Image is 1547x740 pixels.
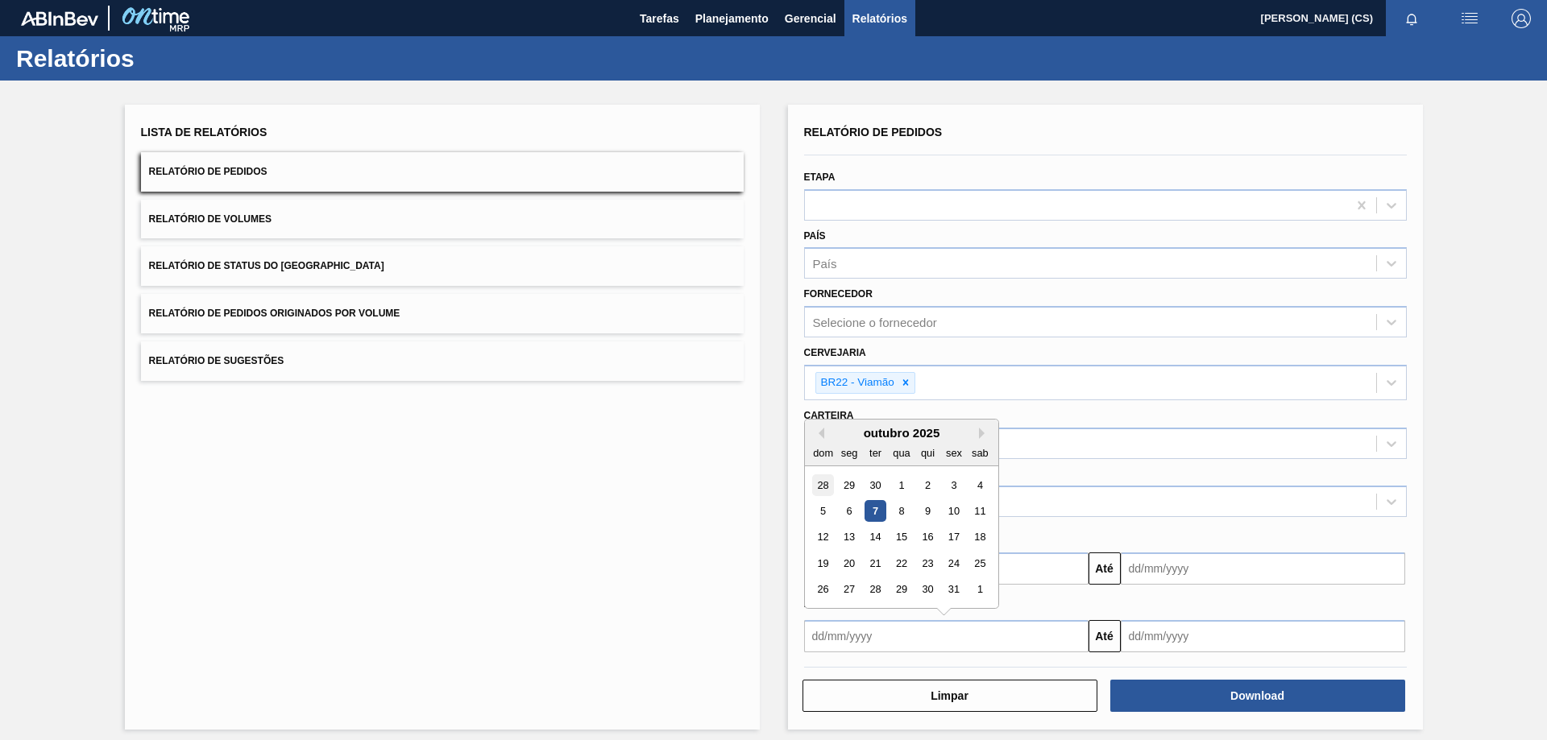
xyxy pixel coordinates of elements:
[785,9,836,28] span: Gerencial
[838,500,860,522] div: Choose segunda-feira, 6 de outubro de 2025
[864,474,885,496] div: Choose terça-feira, 30 de setembro de 2025
[1121,552,1405,585] input: dd/mm/yyyy
[141,200,744,239] button: Relatório de Volumes
[864,500,885,522] div: Choose terça-feira, 7 de outubro de 2025
[968,500,990,522] div: Choose sábado, 11 de outubro de 2025
[1121,620,1405,652] input: dd/mm/yyyy
[890,552,912,574] div: Choose quarta-feira, 22 de outubro de 2025
[943,442,964,464] div: sex
[838,579,860,601] div: Choose segunda-feira, 27 de outubro de 2025
[916,552,938,574] div: Choose quinta-feira, 23 de outubro de 2025
[979,428,990,439] button: Next Month
[149,308,400,319] span: Relatório de Pedidos Originados por Volume
[816,373,897,393] div: BR22 - Viamão
[804,620,1089,652] input: dd/mm/yyyy
[943,552,964,574] div: Choose sexta-feira, 24 de outubro de 2025
[968,527,990,548] div: Choose sábado, 18 de outubro de 2025
[804,288,873,300] label: Fornecedor
[141,152,744,192] button: Relatório de Pedidos
[812,442,834,464] div: dom
[916,579,938,601] div: Choose quinta-feira, 30 de outubro de 2025
[141,341,744,381] button: Relatório de Sugestões
[1110,680,1405,712] button: Download
[916,500,938,522] div: Choose quinta-feira, 9 de outubro de 2025
[812,474,834,496] div: Choose domingo, 28 de setembro de 2025
[943,500,964,522] div: Choose sexta-feira, 10 de outubro de 2025
[803,680,1097,712] button: Limpar
[968,552,990,574] div: Choose sábado, 25 de outubro de 2025
[968,474,990,496] div: Choose sábado, 4 de outubro de 2025
[21,11,98,26] img: TNhmsLtSVTkK8tSr43FrP2fwEKptu5GPRR3wAAAABJRU5ErkJggg==
[813,257,837,271] div: País
[1089,620,1121,652] button: Até
[1386,7,1437,30] button: Notificações
[890,579,912,601] div: Choose quarta-feira, 29 de outubro de 2025
[810,472,993,602] div: month 2025-10
[812,552,834,574] div: Choose domingo, 19 de outubro de 2025
[804,347,866,358] label: Cervejaria
[852,9,907,28] span: Relatórios
[804,126,943,138] span: Relatório de Pedidos
[640,9,679,28] span: Tarefas
[1460,9,1479,28] img: userActions
[838,552,860,574] div: Choose segunda-feira, 20 de outubro de 2025
[812,579,834,601] div: Choose domingo, 26 de outubro de 2025
[695,9,769,28] span: Planejamento
[943,474,964,496] div: Choose sexta-feira, 3 de outubro de 2025
[838,442,860,464] div: seg
[813,316,937,329] div: Selecione o fornecedor
[890,442,912,464] div: qua
[890,500,912,522] div: Choose quarta-feira, 8 de outubro de 2025
[838,474,860,496] div: Choose segunda-feira, 29 de setembro de 2025
[804,230,826,242] label: País
[838,527,860,548] div: Choose segunda-feira, 13 de outubro de 2025
[149,166,268,177] span: Relatório de Pedidos
[916,442,938,464] div: qui
[813,428,824,439] button: Previous Month
[805,426,998,440] div: outubro 2025
[1089,552,1121,585] button: Até
[149,260,384,271] span: Relatório de Status do [GEOGRAPHIC_DATA]
[149,355,284,366] span: Relatório de Sugestões
[968,442,990,464] div: sab
[968,579,990,601] div: Choose sábado, 1 de novembro de 2025
[141,126,268,138] span: Lista de Relatórios
[149,213,272,225] span: Relatório de Volumes
[890,527,912,548] div: Choose quarta-feira, 15 de outubro de 2025
[864,527,885,548] div: Choose terça-feira, 14 de outubro de 2025
[804,172,836,183] label: Etapa
[1512,9,1531,28] img: Logout
[812,500,834,522] div: Choose domingo, 5 de outubro de 2025
[943,527,964,548] div: Choose sexta-feira, 17 de outubro de 2025
[864,579,885,601] div: Choose terça-feira, 28 de outubro de 2025
[916,527,938,548] div: Choose quinta-feira, 16 de outubro de 2025
[141,294,744,333] button: Relatório de Pedidos Originados por Volume
[890,474,912,496] div: Choose quarta-feira, 1 de outubro de 2025
[141,246,744,286] button: Relatório de Status do [GEOGRAPHIC_DATA]
[16,49,302,68] h1: Relatórios
[864,442,885,464] div: ter
[804,410,854,421] label: Carteira
[812,527,834,548] div: Choose domingo, 12 de outubro de 2025
[864,552,885,574] div: Choose terça-feira, 21 de outubro de 2025
[943,579,964,601] div: Choose sexta-feira, 31 de outubro de 2025
[916,474,938,496] div: Choose quinta-feira, 2 de outubro de 2025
